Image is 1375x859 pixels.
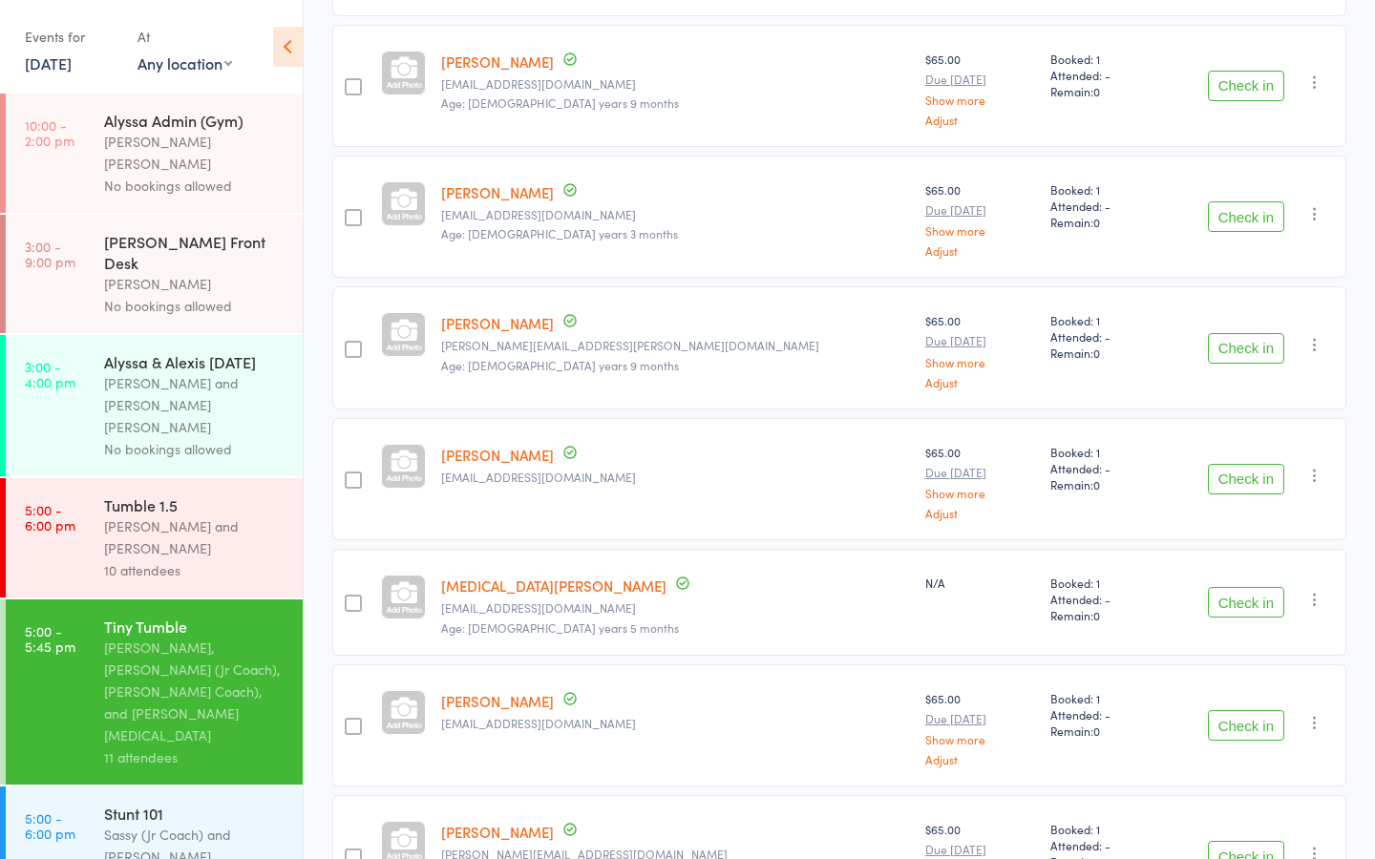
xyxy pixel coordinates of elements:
span: Age: [DEMOGRAPHIC_DATA] years 9 months [441,94,679,111]
span: 0 [1093,83,1100,99]
span: Remain: [1050,83,1158,99]
div: Alyssa & Alexis [DATE] [104,351,286,372]
div: Tumble 1.5 [104,494,286,515]
span: Remain: [1050,345,1158,361]
small: Due [DATE] [925,203,1036,217]
span: Attended: - [1050,837,1158,853]
span: 0 [1093,723,1100,739]
span: Remain: [1050,476,1158,492]
a: Show more [925,487,1036,499]
time: 10:00 - 2:00 pm [25,117,74,148]
a: Show more [925,94,1036,106]
div: $65.00 [925,444,1036,519]
a: [PERSON_NAME] [441,822,554,842]
div: No bookings allowed [104,295,286,317]
a: Adjust [925,244,1036,257]
a: 5:00 -5:45 pmTiny Tumble[PERSON_NAME], [PERSON_NAME] (Jr Coach), [PERSON_NAME] Coach), and [PERSO... [6,599,303,785]
a: [PERSON_NAME] [441,691,554,711]
a: Show more [925,356,1036,368]
span: Booked: 1 [1050,181,1158,198]
time: 5:00 - 6:00 pm [25,502,75,533]
small: stephanie.klovas@gmail.com [441,339,910,352]
div: $65.00 [925,690,1036,765]
button: Check in [1208,587,1284,618]
div: 10 attendees [104,559,286,581]
a: 3:00 -4:00 pmAlyssa & Alexis [DATE][PERSON_NAME] and [PERSON_NAME] [PERSON_NAME]No bookings allowed [6,335,303,476]
time: 3:00 - 9:00 pm [25,239,75,269]
div: [PERSON_NAME] [PERSON_NAME] [104,131,286,175]
span: 0 [1093,214,1100,230]
span: Age: [DEMOGRAPHIC_DATA] years 3 months [441,225,678,241]
small: Due [DATE] [925,466,1036,479]
a: [MEDICAL_DATA][PERSON_NAME] [441,576,666,596]
small: Due [DATE] [925,843,1036,856]
div: Alyssa Admin (Gym) [104,110,286,131]
a: Adjust [925,507,1036,519]
a: 3:00 -9:00 pm[PERSON_NAME] Front Desk[PERSON_NAME]No bookings allowed [6,215,303,333]
span: 0 [1093,476,1100,492]
div: Events for [25,21,118,52]
a: 5:00 -6:00 pmTumble 1.5[PERSON_NAME] and [PERSON_NAME]10 attendees [6,478,303,597]
button: Check in [1208,333,1284,364]
span: Remain: [1050,723,1158,739]
small: Jolow77@hotmail.com [441,717,910,730]
button: Check in [1208,710,1284,741]
a: 10:00 -2:00 pmAlyssa Admin (Gym)[PERSON_NAME] [PERSON_NAME]No bookings allowed [6,94,303,213]
div: Tiny Tumble [104,616,286,637]
a: [PERSON_NAME] [441,313,554,333]
small: jazzylorene93@gmail.com [441,208,910,221]
div: $65.00 [925,312,1036,388]
div: 11 attendees [104,746,286,768]
span: Attended: - [1050,328,1158,345]
div: [PERSON_NAME] and [PERSON_NAME] [PERSON_NAME] [104,372,286,438]
small: ahpickle@gmail.com [441,601,910,615]
a: [PERSON_NAME] [441,445,554,465]
div: No bookings allowed [104,175,286,197]
a: Adjust [925,114,1036,126]
a: [DATE] [25,52,72,73]
a: Show more [925,733,1036,745]
a: [PERSON_NAME] [441,182,554,202]
span: Age: [DEMOGRAPHIC_DATA] years 9 months [441,357,679,373]
div: $65.00 [925,181,1036,257]
a: Adjust [925,376,1036,388]
div: [PERSON_NAME] Front Desk [104,231,286,273]
div: N/A [925,575,1036,591]
span: 0 [1093,607,1100,623]
button: Check in [1208,201,1284,232]
div: [PERSON_NAME] and [PERSON_NAME] [104,515,286,559]
small: Due [DATE] [925,334,1036,347]
div: [PERSON_NAME], [PERSON_NAME] (Jr Coach), [PERSON_NAME] Coach), and [PERSON_NAME][MEDICAL_DATA] [104,637,286,746]
span: Booked: 1 [1050,312,1158,328]
a: [PERSON_NAME] [441,52,554,72]
div: Stunt 101 [104,803,286,824]
div: Any location [137,52,232,73]
div: [PERSON_NAME] [104,273,286,295]
div: No bookings allowed [104,438,286,460]
small: skcraft1113@gmail.com [441,471,910,484]
span: Attended: - [1050,591,1158,607]
a: Show more [925,224,1036,237]
span: Booked: 1 [1050,444,1158,460]
span: Attended: - [1050,460,1158,476]
button: Check in [1208,464,1284,494]
a: Adjust [925,753,1036,765]
time: 3:00 - 4:00 pm [25,359,75,389]
small: ceciliagraves88@gmail.com [441,77,910,91]
span: Booked: 1 [1050,690,1158,706]
span: Booked: 1 [1050,821,1158,837]
small: Due [DATE] [925,712,1036,725]
span: Attended: - [1050,198,1158,214]
span: Remain: [1050,214,1158,230]
small: Due [DATE] [925,73,1036,86]
span: 0 [1093,345,1100,361]
div: At [137,21,232,52]
button: Check in [1208,71,1284,101]
time: 5:00 - 5:45 pm [25,623,75,654]
span: Remain: [1050,607,1158,623]
time: 5:00 - 6:00 pm [25,810,75,841]
span: Attended: - [1050,67,1158,83]
span: Booked: 1 [1050,51,1158,67]
span: Age: [DEMOGRAPHIC_DATA] years 5 months [441,619,679,636]
span: Booked: 1 [1050,575,1158,591]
